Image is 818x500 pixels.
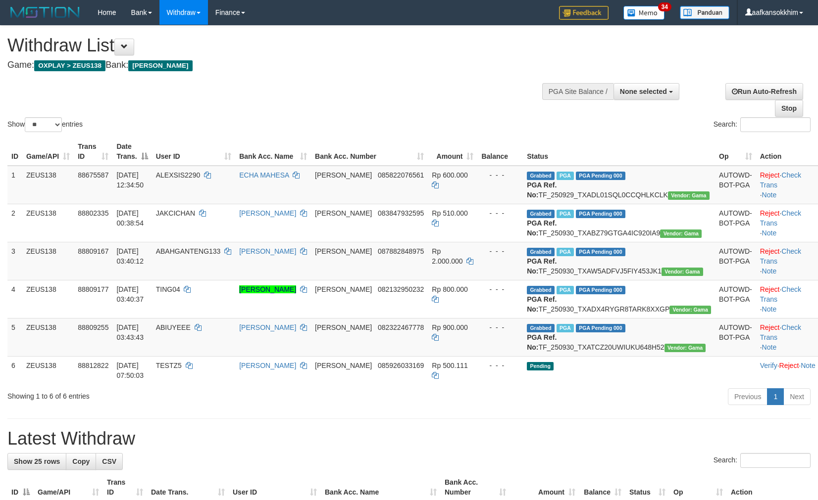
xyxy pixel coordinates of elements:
span: [PERSON_NAME] [315,209,372,217]
td: 1 [7,166,22,204]
td: ZEUS138 [22,166,74,204]
a: [PERSON_NAME] [239,209,296,217]
span: JAKCICHAN [156,209,195,217]
h1: Withdraw List [7,36,535,55]
div: PGA Site Balance / [542,83,613,100]
span: Rp 600.000 [432,171,467,179]
a: Stop [775,100,803,117]
span: PGA Pending [576,286,625,294]
b: PGA Ref. No: [527,257,557,275]
span: TESTZ5 [156,362,182,369]
th: Game/API: activate to sort column ascending [22,137,74,166]
span: [DATE] 00:38:54 [116,209,144,227]
td: ZEUS138 [22,204,74,242]
img: Feedback.jpg [559,6,609,20]
span: Vendor URL: https://trx31.1velocity.biz [665,344,706,352]
th: Balance [477,137,523,166]
span: 88809177 [78,285,108,293]
span: Copy 083847932595 to clipboard [378,209,424,217]
span: PGA Pending [576,248,625,256]
span: Copy 085926033169 to clipboard [378,362,424,369]
td: AUTOWD-BOT-PGA [715,280,756,318]
span: Marked by aafsreyleap [557,210,574,218]
span: Copy 082132950232 to clipboard [378,285,424,293]
span: Rp 510.000 [432,209,467,217]
h1: Latest Withdraw [7,429,811,449]
span: 88675587 [78,171,108,179]
th: Date Trans.: activate to sort column descending [112,137,152,166]
span: Grabbed [527,324,555,332]
label: Search: [714,117,811,132]
b: PGA Ref. No: [527,181,557,199]
span: [PERSON_NAME] [315,285,372,293]
td: AUTOWD-BOT-PGA [715,166,756,204]
input: Search: [740,453,811,468]
td: AUTOWD-BOT-PGA [715,318,756,356]
span: Vendor URL: https://trx31.1velocity.biz [660,229,702,238]
a: Run Auto-Refresh [725,83,803,100]
a: [PERSON_NAME] [239,285,296,293]
a: [PERSON_NAME] [239,323,296,331]
span: [DATE] 03:40:12 [116,247,144,265]
th: ID [7,137,22,166]
td: ZEUS138 [22,242,74,280]
a: Note [762,229,777,237]
span: Vendor URL: https://trx31.1velocity.biz [662,268,703,276]
th: Op: activate to sort column ascending [715,137,756,166]
th: Bank Acc. Name: activate to sort column ascending [235,137,311,166]
a: Reject [760,209,780,217]
span: ABAHGANTENG133 [156,247,221,255]
td: TF_250930_TXAW5ADFVJ5FIY453JK1 [523,242,715,280]
span: Marked by aafpengsreynich [557,172,574,180]
td: 3 [7,242,22,280]
span: Grabbed [527,210,555,218]
th: Trans ID: activate to sort column ascending [74,137,112,166]
b: PGA Ref. No: [527,219,557,237]
span: Copy 085822076561 to clipboard [378,171,424,179]
span: [PERSON_NAME] [315,323,372,331]
div: - - - [481,208,519,218]
td: 4 [7,280,22,318]
a: Note [762,305,777,313]
span: [PERSON_NAME] [128,60,192,71]
div: Showing 1 to 6 of 6 entries [7,387,333,401]
span: Marked by aaftanly [557,248,574,256]
label: Show entries [7,117,83,132]
a: Check Trans [760,285,801,303]
a: Next [783,388,811,405]
a: Show 25 rows [7,453,66,470]
span: Copy 082322467778 to clipboard [378,323,424,331]
a: CSV [96,453,123,470]
span: Rp 900.000 [432,323,467,331]
span: Vendor URL: https://trx31.1velocity.biz [668,191,710,200]
a: Reject [760,285,780,293]
span: Marked by aaftanly [557,324,574,332]
th: Amount: activate to sort column ascending [428,137,477,166]
span: Vendor URL: https://trx31.1velocity.biz [669,306,711,314]
img: panduan.png [680,6,729,19]
a: Note [762,191,777,199]
a: Reject [760,247,780,255]
span: Marked by aaftanly [557,286,574,294]
span: Rp 2.000.000 [432,247,462,265]
span: PGA Pending [576,172,625,180]
td: AUTOWD-BOT-PGA [715,204,756,242]
td: AUTOWD-BOT-PGA [715,242,756,280]
input: Search: [740,117,811,132]
a: Reject [779,362,799,369]
img: MOTION_logo.png [7,5,83,20]
span: Rp 800.000 [432,285,467,293]
a: [PERSON_NAME] [239,247,296,255]
img: Button%20Memo.svg [623,6,665,20]
th: User ID: activate to sort column ascending [152,137,236,166]
span: Copy [72,457,90,465]
h4: Game: Bank: [7,60,535,70]
td: TF_250930_TXATCZ20UWIUKU648H52 [523,318,715,356]
div: - - - [481,322,519,332]
span: [PERSON_NAME] [315,362,372,369]
span: Copy 087882848975 to clipboard [378,247,424,255]
a: 1 [767,388,784,405]
span: Grabbed [527,172,555,180]
td: ZEUS138 [22,356,74,384]
th: Bank Acc. Number: activate to sort column ascending [311,137,428,166]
